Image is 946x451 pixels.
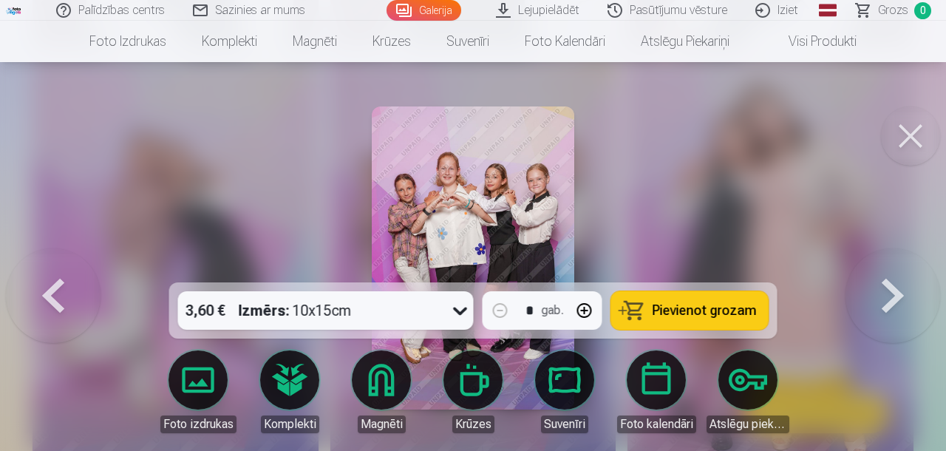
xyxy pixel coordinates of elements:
div: Suvenīri [541,416,588,433]
img: /fa1 [6,6,22,15]
a: Visi produkti [747,21,874,62]
div: Krūzes [452,416,494,433]
div: gab. [542,302,564,319]
a: Magnēti [275,21,355,62]
a: Magnēti [340,350,423,433]
div: Magnēti [358,416,406,433]
a: Foto kalendāri [615,350,698,433]
span: 0 [914,2,931,19]
span: Grozs [878,1,908,19]
a: Foto izdrukas [157,350,239,433]
div: Foto izdrukas [160,416,236,433]
a: Suvenīri [523,350,606,433]
a: Komplekti [248,350,331,433]
div: 10x15cm [239,291,352,330]
button: Pievienot grozam [611,291,769,330]
a: Komplekti [184,21,275,62]
div: Foto kalendāri [617,416,696,433]
a: Krūzes [355,21,429,62]
a: Atslēgu piekariņi [623,21,747,62]
div: Komplekti [261,416,319,433]
a: Krūzes [432,350,514,433]
div: Atslēgu piekariņi [707,416,789,433]
a: Foto izdrukas [72,21,184,62]
a: Suvenīri [429,21,507,62]
a: Foto kalendāri [507,21,623,62]
strong: Izmērs : [239,300,290,321]
div: 3,60 € [178,291,233,330]
a: Atslēgu piekariņi [707,350,789,433]
span: Pievienot grozam [653,304,757,317]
